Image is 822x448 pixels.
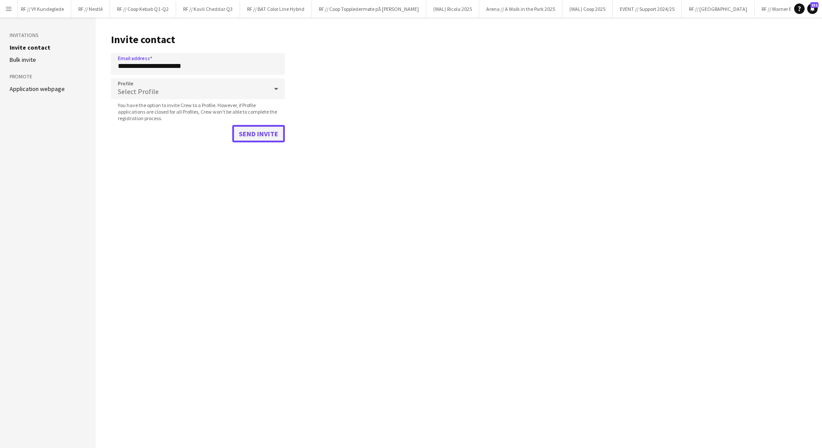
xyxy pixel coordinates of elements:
button: RF // Kavli Cheddar Q3 [176,0,240,17]
a: Application webpage [10,85,65,93]
button: EVENT // Support 2024/25 [613,0,682,17]
span: Select Profile [118,87,159,96]
button: RF // [GEOGRAPHIC_DATA] [682,0,755,17]
button: RF // Nestlé [71,0,110,17]
button: RF // Coop Toppledermøte på [PERSON_NAME] [312,0,426,17]
button: RF // BAT Color Line Hybrid [240,0,312,17]
h3: Promote [10,73,86,81]
button: Send invite [232,125,285,142]
a: Invite contact [10,44,50,51]
a: Bulk invite [10,56,36,64]
h3: Invitations [10,31,86,39]
span: 231 [810,2,819,8]
a: 231 [807,3,818,14]
span: You have the option to invite Crew to a Profile. However, if Profile applications are closed for ... [111,102,285,121]
button: RF // VY Kundeglede [14,0,71,17]
button: RF // Coop Kebab Q1-Q2 [110,0,176,17]
button: (WAL) Coop 2025 [562,0,613,17]
button: (WAL) Ricola 2025 [426,0,479,17]
h1: Invite contact [111,33,285,46]
button: RF // Warner Bros Event [755,0,819,17]
button: Arena // A Walk in the Park 2025 [479,0,562,17]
